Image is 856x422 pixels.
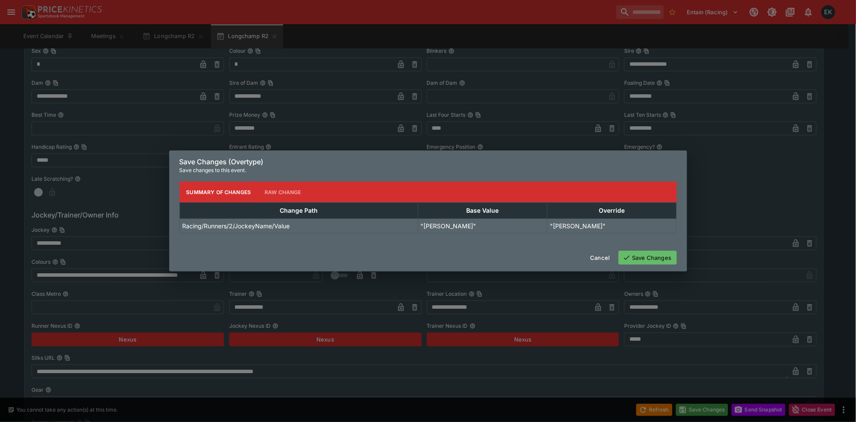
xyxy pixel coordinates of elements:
[183,221,290,230] p: Racing/Runners/2/JockeyName/Value
[180,157,677,166] h6: Save Changes (Overtype)
[418,219,547,233] td: "[PERSON_NAME]"
[619,251,677,265] button: Save Changes
[180,203,418,219] th: Change Path
[547,203,676,219] th: Override
[258,182,308,202] button: Raw Change
[180,182,258,202] button: Summary of Changes
[180,166,677,175] p: Save changes to this event.
[547,219,676,233] td: "[PERSON_NAME]"
[418,203,547,219] th: Base Value
[585,251,615,265] button: Cancel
